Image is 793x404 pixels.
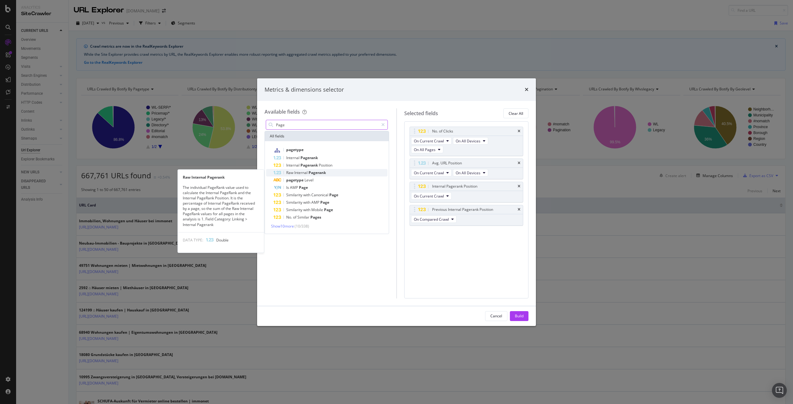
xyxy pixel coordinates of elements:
[411,192,452,200] button: On Current Crawl
[772,383,787,398] div: Open Intercom Messenger
[294,170,309,175] span: Internal
[311,207,324,212] span: Mobile
[410,182,524,202] div: Internal Pagerank PositiontimesOn Current Crawl
[518,208,520,211] div: times
[411,169,452,176] button: On Current Crawl
[411,215,457,223] button: On Compared Crawl
[303,192,311,198] span: with
[309,170,326,175] span: Pagerank
[432,183,477,189] div: Internal Pagerank Position
[503,108,528,118] button: Clear All
[414,147,436,152] span: On All Pages
[286,192,303,198] span: Similarity
[271,224,294,229] span: Show 10 more
[303,207,311,212] span: with
[265,108,300,115] div: Available fields
[509,111,523,116] div: Clear All
[456,138,480,144] span: On All Devices
[490,313,502,319] div: Cancel
[286,163,300,168] span: Internal
[414,193,444,199] span: On Current Crawl
[300,163,319,168] span: Pagerank
[304,177,313,183] span: Level
[286,147,304,152] span: pagetype
[297,215,310,220] span: Similar
[432,160,462,166] div: Avg. URL Position
[404,110,438,117] div: Selected fields
[257,78,536,326] div: modal
[510,311,528,321] button: Build
[414,217,449,222] span: On Compared Crawl
[453,169,488,176] button: On All Devices
[411,137,452,145] button: On Current Crawl
[286,215,293,220] span: No.
[178,185,264,227] div: The individual PageRank value used to calculate the Internal PageRank and the Internal PageRank P...
[432,128,453,134] div: No. of Clicks
[286,200,303,205] span: Similarity
[290,185,299,190] span: AMP
[300,155,318,160] span: Pagerank
[410,205,524,226] div: Previous Internal Pagerank PositiontimesOn Compared Crawl
[293,215,297,220] span: of
[432,206,493,213] div: Previous Internal Pagerank Position
[303,200,311,205] span: with
[286,177,304,183] span: pagetype
[518,129,520,133] div: times
[320,200,329,205] span: Page
[410,127,524,156] div: No. of ClickstimesOn Current CrawlOn All DevicesOn All Pages
[324,207,333,212] span: Page
[265,86,344,94] div: Metrics & dimensions selector
[265,131,389,141] div: All fields
[485,311,507,321] button: Cancel
[319,163,332,168] span: Position
[286,170,294,175] span: Raw
[456,170,480,176] span: On All Devices
[525,86,528,94] div: times
[311,200,320,205] span: AMP
[286,185,290,190] span: Is
[518,161,520,165] div: times
[411,146,443,153] button: On All Pages
[311,192,329,198] span: Canonical
[286,207,303,212] span: Similarity
[453,137,488,145] button: On All Devices
[518,185,520,188] div: times
[275,120,379,129] input: Search by field name
[410,159,524,179] div: Avg. URL PositiontimesOn Current CrawlOn All Devices
[515,313,524,319] div: Build
[310,215,321,220] span: Pages
[286,155,300,160] span: Internal
[299,185,308,190] span: Page
[295,224,309,229] span: ( 10 / 338 )
[178,175,264,180] div: Raw Internal Pagerank
[414,170,444,176] span: On Current Crawl
[329,192,338,198] span: Page
[414,138,444,144] span: On Current Crawl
